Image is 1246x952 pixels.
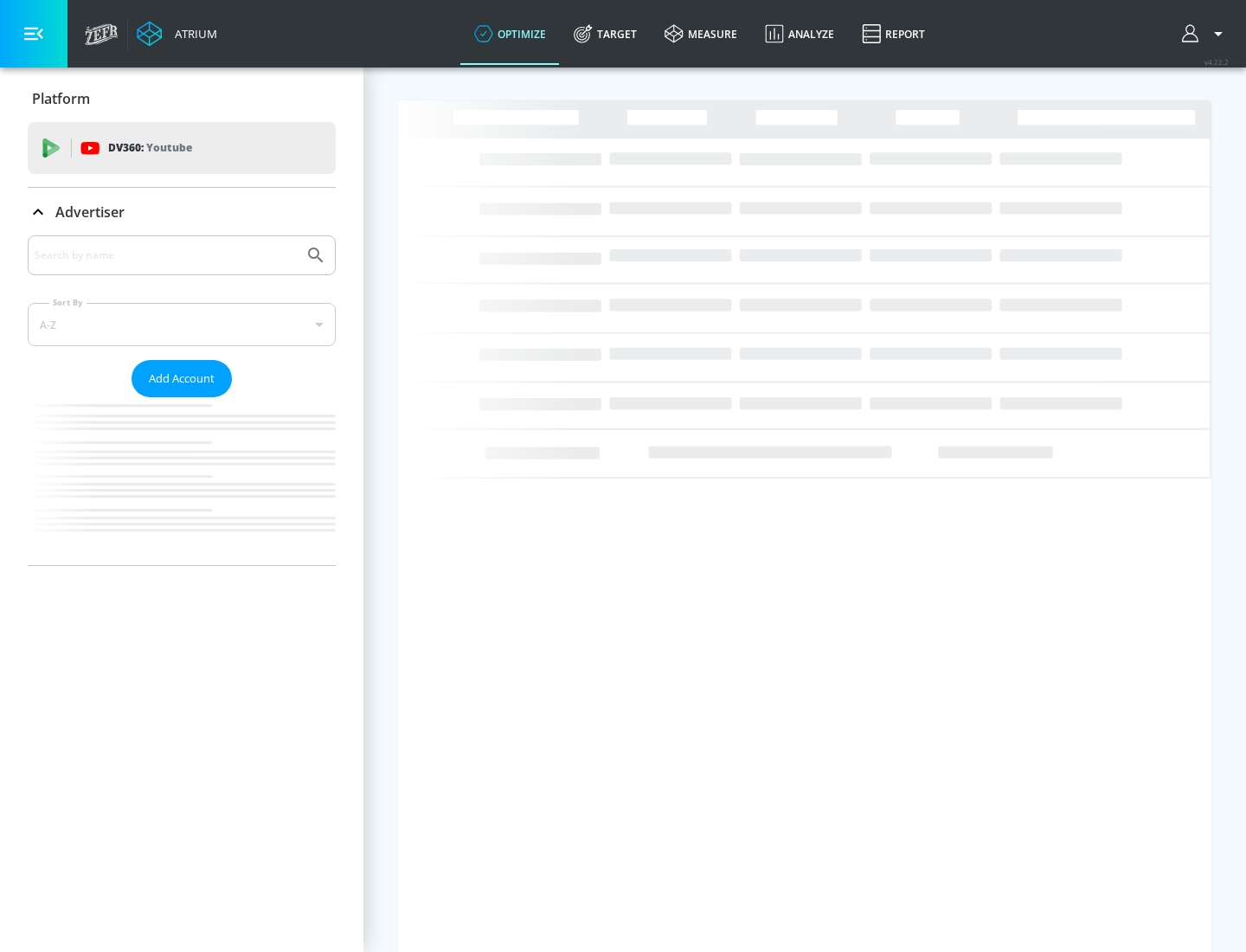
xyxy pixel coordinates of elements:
label: Sort By [49,297,87,308]
p: Platform [32,89,90,108]
a: optimize [460,3,560,65]
input: Search by name [35,244,297,267]
div: Platform [28,74,336,123]
div: Advertiser [28,235,336,565]
div: Atrium [168,26,217,42]
button: Add Account [132,360,232,397]
p: Advertiser [55,203,125,222]
p: DV360: [108,138,192,158]
a: Analyze [751,3,848,65]
div: DV360: Youtube [28,122,336,174]
span: v 4.22.2 [1204,57,1229,67]
p: Youtube [146,138,192,157]
nav: list of Advertiser [28,397,336,565]
a: measure [651,3,751,65]
a: Target [560,3,651,65]
span: Add Account [149,369,215,389]
div: A-Z [28,303,336,346]
div: Advertiser [28,188,336,236]
a: Report [848,3,939,65]
a: Atrium [137,21,217,47]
